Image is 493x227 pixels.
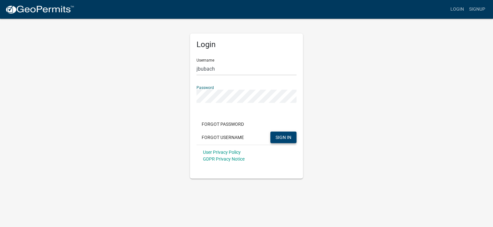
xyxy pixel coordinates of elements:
[203,156,245,162] a: GDPR Privacy Notice
[276,134,291,140] span: SIGN IN
[203,150,241,155] a: User Privacy Policy
[448,3,467,15] a: Login
[196,40,297,49] h5: Login
[270,132,297,143] button: SIGN IN
[467,3,488,15] a: Signup
[196,132,249,143] button: Forgot Username
[196,118,249,130] button: Forgot Password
